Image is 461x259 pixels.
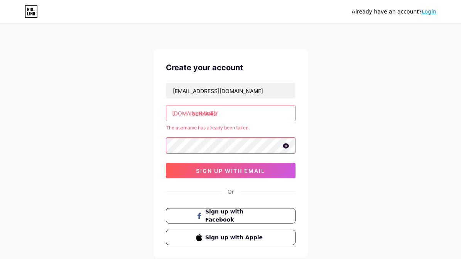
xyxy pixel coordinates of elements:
[166,83,295,98] input: Email
[228,188,234,196] div: Or
[172,109,218,117] div: [DOMAIN_NAME]/
[205,234,265,242] span: Sign up with Apple
[166,105,295,121] input: username
[422,8,436,15] a: Login
[352,8,436,16] div: Already have an account?
[166,124,296,131] div: The username has already been taken.
[205,208,265,224] span: Sign up with Facebook
[166,230,296,245] button: Sign up with Apple
[196,168,265,174] span: sign up with email
[166,208,296,223] button: Sign up with Facebook
[166,62,296,73] div: Create your account
[166,163,296,178] button: sign up with email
